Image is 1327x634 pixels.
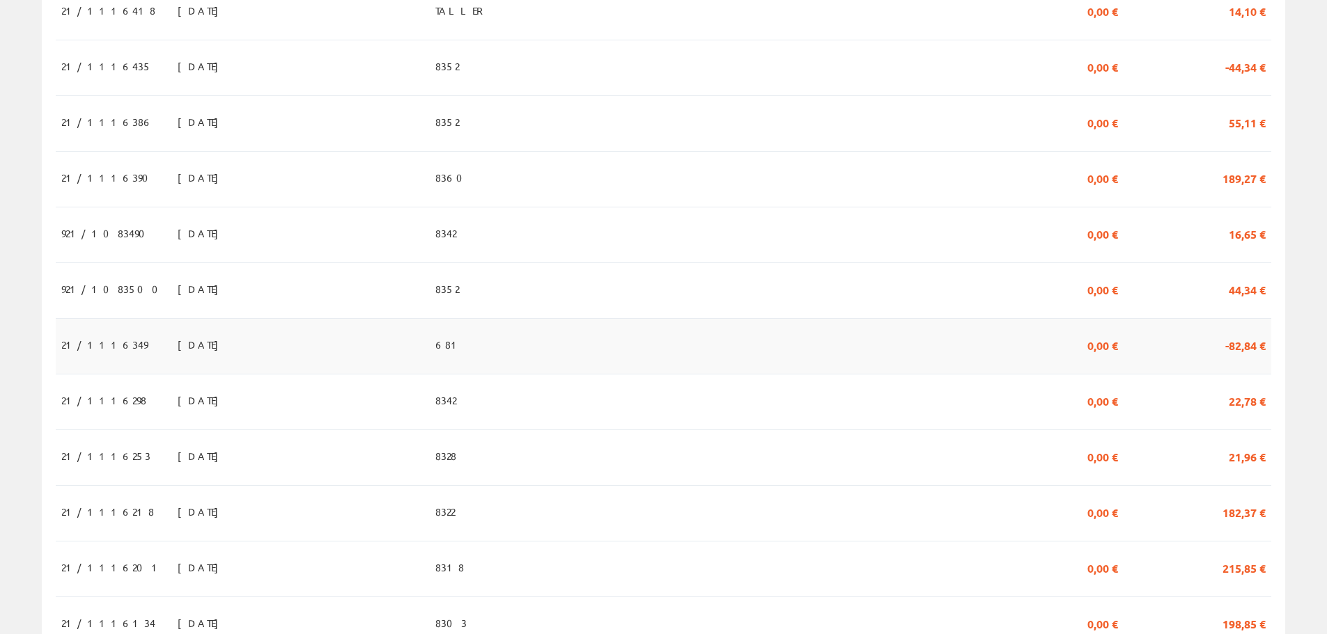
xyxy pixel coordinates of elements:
[178,388,226,412] span: [DATE]
[61,110,153,134] span: 21/1116386
[1229,277,1266,301] span: 44,34 €
[61,277,166,301] span: 921/1083500
[1087,277,1118,301] span: 0,00 €
[61,500,154,523] span: 21/1116218
[61,166,157,189] span: 21/1116390
[61,555,163,579] span: 21/1116201
[435,555,464,579] span: 8318
[178,54,226,78] span: [DATE]
[1229,444,1266,468] span: 21,96 €
[178,333,226,356] span: [DATE]
[1087,221,1118,245] span: 0,00 €
[61,444,150,468] span: 21/1116253
[1229,110,1266,134] span: 55,11 €
[178,110,226,134] span: [DATE]
[1223,166,1266,189] span: 189,27 €
[1087,333,1118,356] span: 0,00 €
[435,54,459,78] span: 8352
[435,500,455,523] span: 8322
[178,500,226,523] span: [DATE]
[435,388,456,412] span: 8342
[435,444,456,468] span: 8328
[435,221,456,245] span: 8342
[178,166,226,189] span: [DATE]
[1087,388,1118,412] span: 0,00 €
[435,277,459,301] span: 8352
[1223,555,1266,579] span: 215,85 €
[435,333,463,356] span: 681
[435,166,471,189] span: 8360
[1229,388,1266,412] span: 22,78 €
[61,54,152,78] span: 21/1116435
[1225,333,1266,356] span: -82,84 €
[1223,500,1266,523] span: 182,37 €
[1087,500,1118,523] span: 0,00 €
[61,388,146,412] span: 21/1116298
[1087,444,1118,468] span: 0,00 €
[1225,54,1266,78] span: -44,34 €
[61,221,153,245] span: 921/1083490
[435,110,459,134] span: 8352
[1229,221,1266,245] span: 16,65 €
[178,444,226,468] span: [DATE]
[1087,166,1118,189] span: 0,00 €
[178,221,226,245] span: [DATE]
[1087,555,1118,579] span: 0,00 €
[178,277,226,301] span: [DATE]
[61,333,148,356] span: 21/1116349
[1087,54,1118,78] span: 0,00 €
[1087,110,1118,134] span: 0,00 €
[178,555,226,579] span: [DATE]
